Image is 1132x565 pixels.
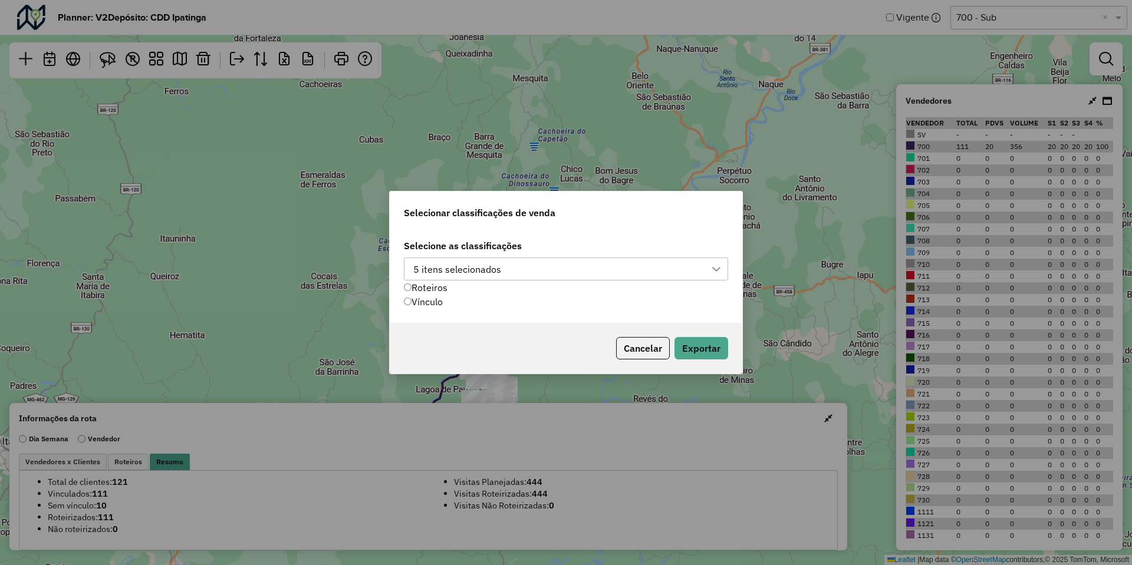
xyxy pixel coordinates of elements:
span: Selecionar classificações de venda [404,206,555,220]
div: 5 itens selecionados [409,258,505,280]
button: Exportar [674,337,728,359]
label: Selecione as classificações [404,239,728,253]
div: Roteiros [404,280,485,295]
div: Vínculo [404,295,485,309]
button: Cancelar [616,337,670,359]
